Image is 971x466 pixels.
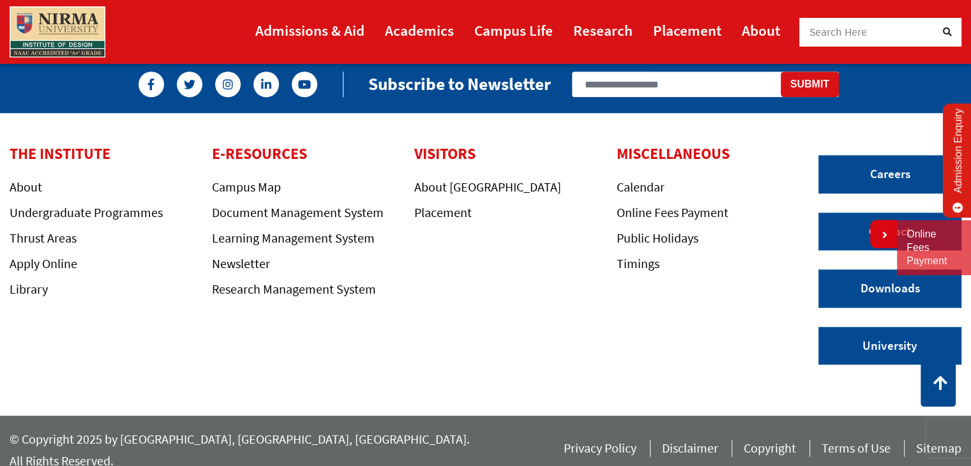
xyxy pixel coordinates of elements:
[10,281,48,297] a: Library
[781,71,839,97] button: Submit
[212,255,270,271] a: Newsletter
[653,16,721,45] a: Placement
[809,25,868,39] span: Search Here
[818,269,961,308] a: Downloads
[818,213,961,251] a: Contact
[564,440,636,461] a: Privacy Policy
[617,230,698,246] a: Public Holidays
[10,230,77,246] a: Thrust Areas
[617,179,665,195] a: Calendar
[385,16,454,45] a: Academics
[916,440,961,461] a: Sitemap
[10,204,163,220] a: Undergraduate Programmes
[662,440,718,461] a: Disclaimer
[368,73,551,94] h2: Subscribe to Newsletter
[744,440,796,461] a: Copyright
[617,255,659,271] a: Timings
[742,16,780,45] a: About
[474,16,553,45] a: Campus Life
[212,179,281,195] a: Campus Map
[10,6,105,57] img: main_logo
[907,228,961,267] a: Online Fees Payment
[212,204,384,220] a: Document Management System
[10,179,42,195] a: About
[818,327,961,365] a: University
[818,155,961,193] a: Careers
[10,255,77,271] a: Apply Online
[212,281,376,297] a: Research Management System
[822,440,891,461] a: Terms of Use
[212,230,375,246] a: Learning Management System
[573,16,633,45] a: Research
[414,204,472,220] a: Placement
[617,204,728,220] a: Online Fees Payment
[255,16,365,45] a: Admissions & Aid
[414,179,561,195] a: About [GEOGRAPHIC_DATA]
